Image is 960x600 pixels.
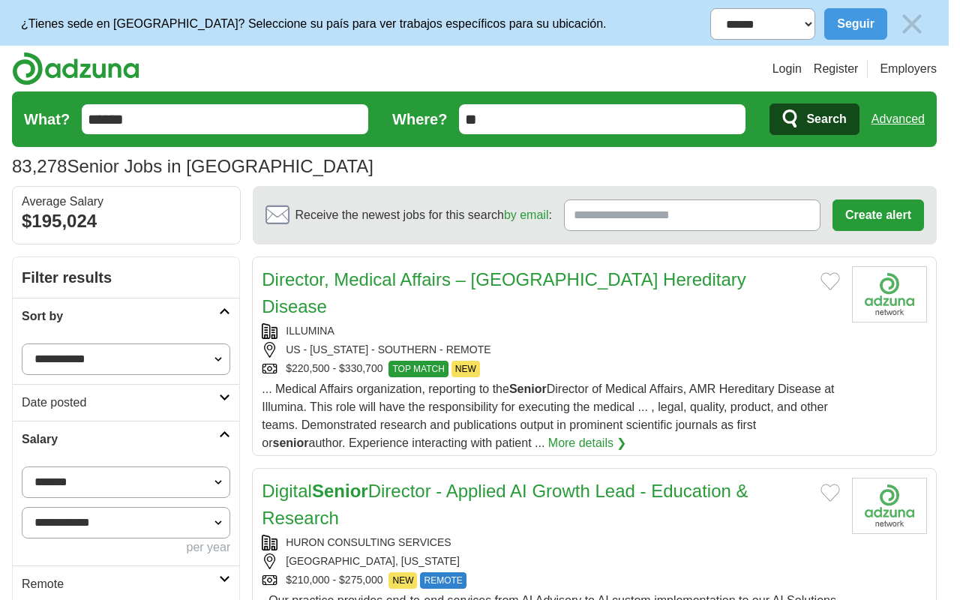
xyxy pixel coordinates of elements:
[392,108,447,130] label: Where?
[262,572,840,589] div: $210,000 - $275,000
[12,156,373,176] h1: Senior Jobs in [GEOGRAPHIC_DATA]
[451,361,480,377] span: NEW
[262,553,840,569] div: [GEOGRAPHIC_DATA], [US_STATE]
[272,436,308,449] strong: senior
[12,52,139,85] img: Adzuna logo
[820,484,840,502] button: Add to favorite jobs
[806,104,846,134] span: Search
[262,481,748,528] a: DigitalSeniorDirector - Applied AI Growth Lead - Education & Research
[13,421,239,457] a: Salary
[262,269,746,316] a: Director, Medical Affairs – [GEOGRAPHIC_DATA] Hereditary Disease
[262,361,840,377] div: $220,500 - $330,700
[22,575,219,593] h2: Remote
[772,60,802,78] a: Login
[824,8,887,40] button: Seguir
[13,298,239,334] a: Sort by
[262,382,834,449] span: ... Medical Affairs organization, reporting to the Director of Medical Affairs, AMR Hereditary Di...
[896,8,928,40] img: icon_close_no_bg.svg
[871,104,925,134] a: Advanced
[13,257,239,298] h2: Filter results
[262,342,840,358] div: US - [US_STATE] - SOUTHERN - REMOTE
[262,323,840,339] div: ILLUMINA
[852,478,927,534] img: Company logo
[22,196,231,208] div: Average Salary
[22,307,219,325] h2: Sort by
[509,382,547,395] strong: Senior
[312,481,368,501] strong: Senior
[832,199,924,231] button: Create alert
[12,153,67,180] span: 83,278
[388,361,448,377] span: TOP MATCH
[420,572,466,589] span: REMOTE
[769,103,859,135] button: Search
[22,208,231,235] div: $195,024
[295,206,552,224] span: Receive the newest jobs for this search :
[548,434,627,452] a: More details ❯
[880,60,937,78] a: Employers
[24,108,70,130] label: What?
[388,572,417,589] span: NEW
[13,384,239,421] a: Date posted
[262,535,840,550] div: HURON CONSULTING SERVICES
[814,60,859,78] a: Register
[22,430,219,448] h2: Salary
[504,208,549,221] a: by email
[820,272,840,290] button: Add to favorite jobs
[21,15,607,33] p: ¿Tienes sede en [GEOGRAPHIC_DATA]? Seleccione su país para ver trabajos específicos para su ubica...
[22,394,219,412] h2: Date posted
[852,266,927,322] img: Company logo
[22,538,230,556] div: per year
